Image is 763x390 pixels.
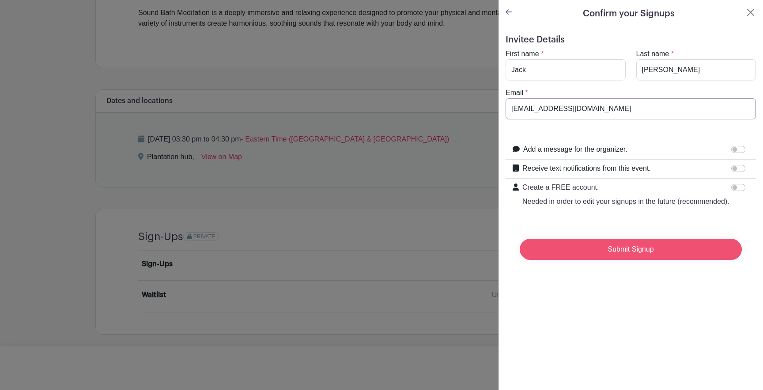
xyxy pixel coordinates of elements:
[506,49,539,59] label: First name
[523,144,627,155] label: Add a message for the organizer.
[745,7,756,18] button: Close
[522,196,729,207] p: Needed in order to edit your signups in the future (recommended).
[506,34,756,45] h5: Invitee Details
[522,163,651,174] label: Receive text notifications from this event.
[506,88,523,98] label: Email
[636,49,669,59] label: Last name
[522,182,729,193] p: Create a FREE account.
[583,7,675,20] h5: Confirm your Signups
[520,239,742,260] input: Submit Signup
